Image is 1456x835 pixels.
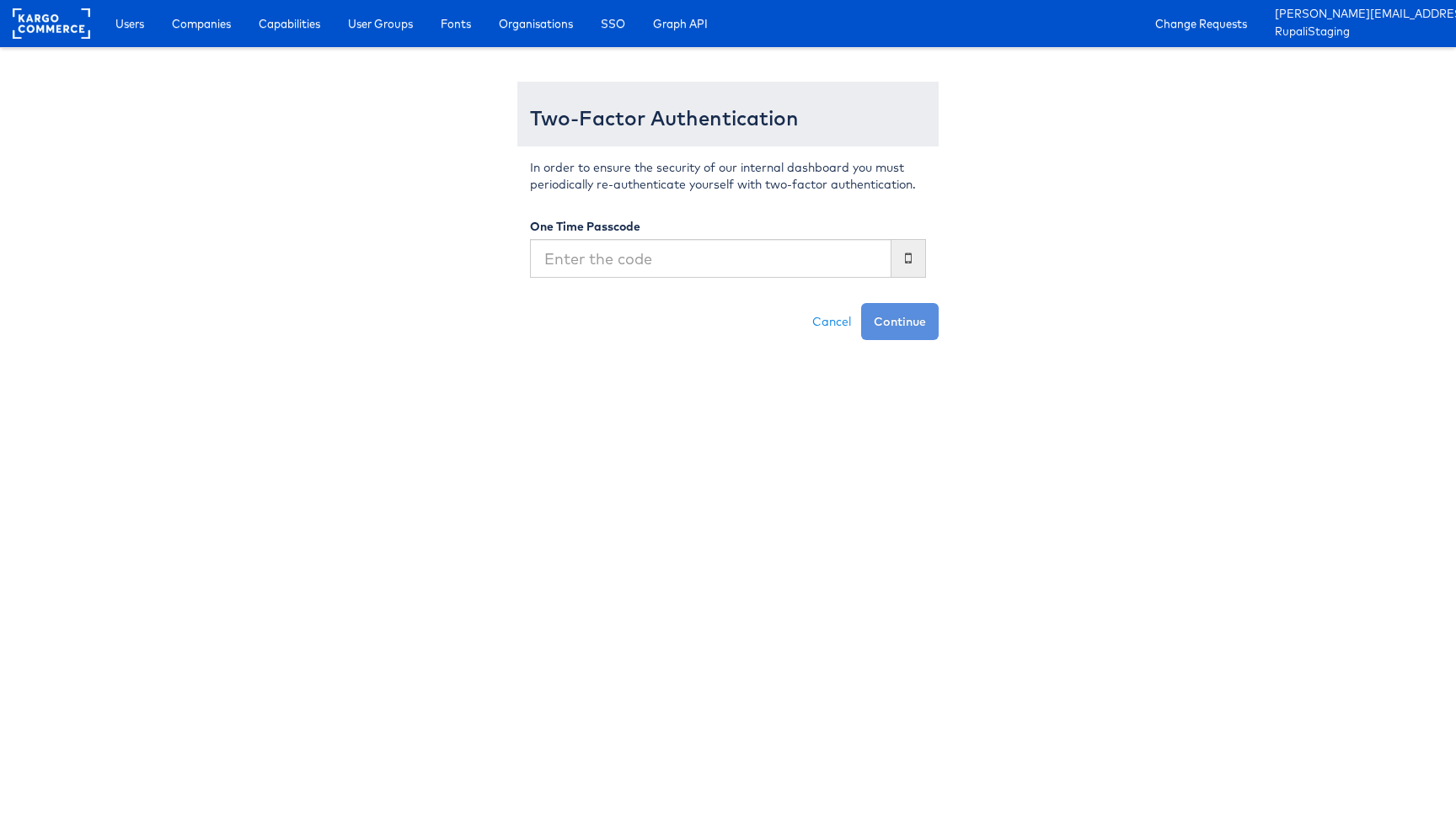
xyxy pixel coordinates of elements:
[530,239,891,278] input: Enter the code
[588,8,638,39] a: SSO
[486,8,586,39] a: Organisations
[159,8,244,39] a: Companies
[1143,8,1260,39] a: Change Requests
[246,8,333,39] a: Capabilities
[530,218,640,235] label: One Time Passcode
[530,107,926,129] h3: Two-Factor Authentication
[530,159,926,193] p: In order to ensure the security of our internal dashboard you must periodically re-authenticate y...
[861,303,939,340] button: Continue
[259,15,320,32] span: Capabilities
[1275,6,1443,24] a: [PERSON_NAME][EMAIL_ADDRESS][PERSON_NAME][DOMAIN_NAME]
[802,303,861,340] a: Cancel
[428,8,484,39] a: Fonts
[115,15,144,32] span: Users
[335,8,426,39] a: User Groups
[601,15,625,32] span: SSO
[1275,24,1443,41] a: RupaliStaging
[172,15,231,32] span: Companies
[653,15,708,32] span: Graph API
[103,8,157,39] a: Users
[348,15,413,32] span: User Groups
[499,15,573,32] span: Organisations
[441,15,471,32] span: Fonts
[640,8,720,39] a: Graph API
